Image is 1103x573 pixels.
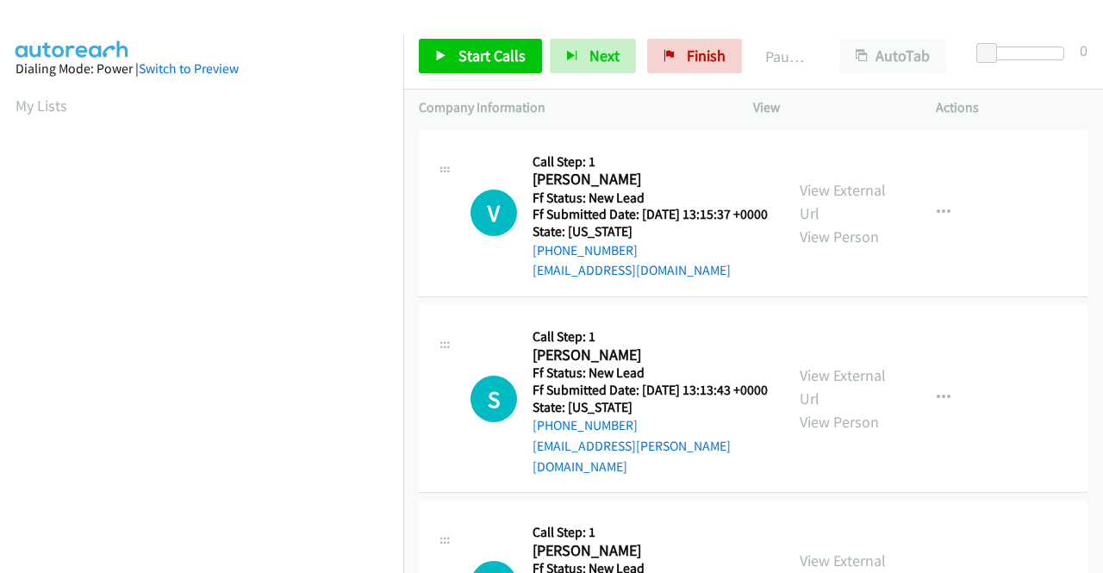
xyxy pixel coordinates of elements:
h2: [PERSON_NAME] [533,541,763,561]
a: Start Calls [419,39,542,73]
h1: S [470,376,517,422]
p: View [753,97,905,118]
h2: [PERSON_NAME] [533,170,763,190]
div: The call is yet to be attempted [470,376,517,422]
div: Delay between calls (in seconds) [985,47,1064,60]
a: View Person [800,227,879,246]
a: [EMAIL_ADDRESS][DOMAIN_NAME] [533,262,731,278]
a: Switch to Preview [139,60,239,77]
a: [EMAIL_ADDRESS][PERSON_NAME][DOMAIN_NAME] [533,438,731,475]
h5: State: [US_STATE] [533,223,768,240]
h5: Call Step: 1 [533,524,768,541]
div: 0 [1080,39,1087,62]
a: [PHONE_NUMBER] [533,242,638,258]
h5: State: [US_STATE] [533,399,769,416]
p: Paused [765,45,808,68]
a: View External Url [800,180,886,223]
h5: Ff Status: New Lead [533,190,768,207]
a: [PHONE_NUMBER] [533,417,638,433]
h2: [PERSON_NAME] [533,346,763,365]
button: Next [550,39,636,73]
p: Actions [936,97,1087,118]
h5: Ff Status: New Lead [533,364,769,382]
div: Dialing Mode: Power | [16,59,388,79]
a: View External Url [800,365,886,408]
div: The call is yet to be attempted [470,190,517,236]
h5: Ff Submitted Date: [DATE] 13:13:43 +0000 [533,382,769,399]
span: Start Calls [458,46,526,65]
h5: Ff Submitted Date: [DATE] 13:15:37 +0000 [533,206,768,223]
span: Next [589,46,620,65]
a: Finish [647,39,742,73]
span: Finish [687,46,726,65]
a: My Lists [16,96,67,115]
p: Company Information [419,97,722,118]
h5: Call Step: 1 [533,328,769,346]
h5: Call Step: 1 [533,153,768,171]
h1: V [470,190,517,236]
a: View Person [800,412,879,432]
button: AutoTab [839,39,946,73]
